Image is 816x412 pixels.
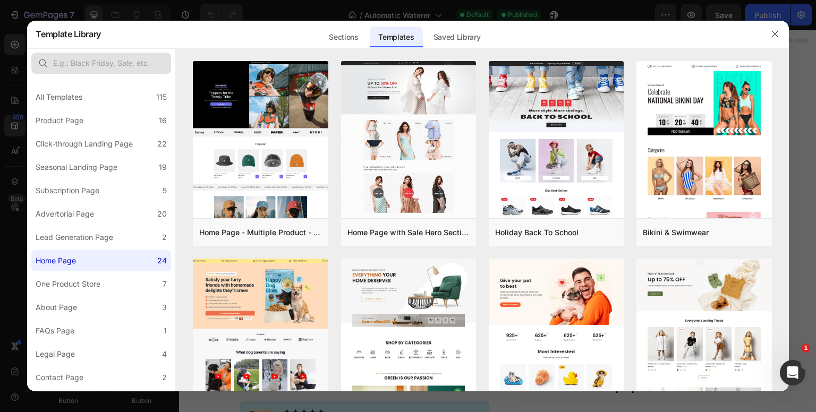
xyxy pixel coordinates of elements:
u: Cut Your Water Bill By 30% Each Month [345,41,504,53]
div: Holiday Back To School [495,226,579,239]
div: One Product Store [36,278,100,290]
div: FAQs Page [36,324,74,337]
div: Sections [320,27,367,48]
h2: Template Library [36,20,101,48]
div: All Templates [36,91,82,104]
div: Home Page [36,254,76,267]
div: Home Page - Multiple Product - Apparel - Style 4 [199,226,321,239]
div: Bikini & Swimwear [643,226,709,239]
div: Advertorial Page [36,208,94,220]
span: 1 [802,344,810,353]
div: Lead Generation Page [36,231,113,244]
div: 115 [156,91,167,104]
p: Crack-resistant and clog-proof [361,161,501,174]
div: Seasonal Landing Page [36,161,117,174]
div: 19 [159,161,167,174]
div: Subscription Page [36,184,99,197]
p: Installs in minutes, no tools [361,182,501,194]
div: 4 [162,348,167,360]
p: How To Install Aquapulse [355,351,479,363]
div: Templates [370,27,422,48]
img: KachingBundles.png [357,236,370,248]
div: About Page [36,301,77,314]
img: gempages_543222678031434998-5cbdb7d2-9bc6-4292-a75b-4195939d98f3.jpg [69,380,96,406]
div: Kaching Bundles [378,236,434,247]
div: 1 [164,324,167,337]
div: 3 [162,301,167,314]
div: 24 [157,254,167,267]
button: Kaching Bundles [348,229,443,255]
span: Stop Trusting Valves That Fail When It Matters Most and Switch to Aquapulse [345,126,574,154]
button: Order Now [344,269,577,301]
div: 16 [159,114,167,127]
p: (4.8 / 5.0 Rated ) [398,58,456,67]
p: Shipping & Delivery [355,380,449,392]
div: Click-through Landing Page [36,138,133,150]
div: 5 [163,184,167,197]
iframe: Intercom live chat [780,360,805,385]
div: Saved Library [425,27,489,48]
h1: Aquapulse™ - The Last Valve You’ll Ever Need [344,72,577,119]
div: 2 [162,231,167,244]
div: 7 [163,278,167,290]
div: Order Now [424,276,497,293]
input: E.g.: Black Friday, Sale, etc. [31,53,171,74]
div: Home Page with Sale Hero Section [347,226,470,239]
img: gempages_543222678031434998-440c5e85-5f7b-45e8-af87-fce46be16c16.webp [350,311,571,325]
div: Product Page [36,114,83,127]
div: 2 [162,371,167,384]
div: 20 [157,208,167,220]
div: Legal Page [36,348,75,360]
div: Contact Page [36,371,83,384]
div: 22 [157,138,167,150]
p: Keeps troughs full, always [361,202,501,215]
